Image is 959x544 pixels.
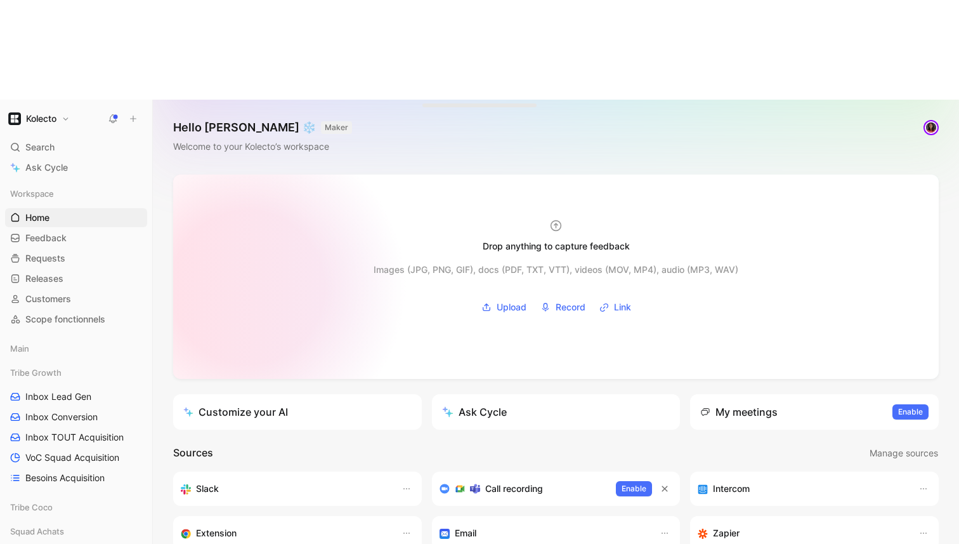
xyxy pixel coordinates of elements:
a: Requests [5,249,147,268]
span: Scope fonctionnels [25,313,105,326]
a: Inbox TOUT Acquisition [5,428,147,447]
a: Releases [5,269,147,288]
a: Besoins Acquisition [5,468,147,488]
div: Tribe Coco [5,498,147,521]
div: Workspace [5,184,147,203]
button: Manage sources [869,445,939,461]
button: Enable [616,481,652,496]
div: Welcome to your Kolecto’s workspace [173,139,352,154]
h3: Intercom [713,481,750,496]
div: Images (JPG, PNG, GIF), docs (PDF, TXT, VTT), videos (MOV, MP4), audio (MP3, WAV) [374,262,738,277]
h1: Kolecto [26,113,56,124]
span: Inbox Conversion [25,411,98,423]
div: Capture feedback from anywhere on the web [181,526,389,541]
div: Capture feedback from thousands of sources with Zapier (survey results, recordings, sheets, etc). [698,526,906,541]
div: Ask Cycle [442,404,507,420]
button: KolectoKolecto [5,110,73,128]
span: Enable [622,482,646,495]
span: Record [556,300,585,315]
button: Enable [892,404,929,420]
span: Squad Achats [10,525,64,538]
span: Workspace [10,187,54,200]
span: Requests [25,252,65,265]
span: Upload [497,300,526,315]
a: Inbox Lead Gen [5,387,147,406]
button: Link [595,298,636,317]
h1: Hello [PERSON_NAME] ❄️ [173,120,352,135]
h3: Email [455,526,476,541]
button: Ask Cycle [432,394,681,430]
div: Squad Achats [5,522,147,541]
a: Inbox Conversion [5,408,147,427]
div: Customize your AI [183,404,288,420]
span: Search [25,140,55,155]
a: Feedback [5,229,147,248]
a: Ask Cycle [5,158,147,177]
div: Record & transcribe meetings from Zoom, Meet & Teams. [440,481,606,496]
div: Tribe Coco [5,498,147,517]
span: Ask Cycle [25,160,68,175]
a: VoC Squad Acquisition [5,448,147,467]
span: Besoins Acquisition [25,472,105,484]
h3: Extension [196,526,237,541]
h3: Call recording [485,481,543,496]
button: Record [536,298,590,317]
div: Tribe Growth [5,363,147,382]
div: My meetings [700,404,778,420]
h3: Zapier [713,526,740,541]
span: Inbox TOUT Acquisition [25,431,124,444]
button: Upload [477,298,531,317]
div: Main [5,339,147,358]
h3: Slack [196,481,219,496]
a: Home [5,208,147,227]
div: Sync your customers, send feedback and get updates in Intercom [698,481,906,496]
span: Tribe Coco [10,501,53,514]
h2: Sources [173,445,213,461]
span: Home [25,211,49,224]
span: Customers [25,293,71,305]
div: Drop anything to capture feedback [483,239,630,254]
a: Customers [5,289,147,308]
div: Search [5,138,147,157]
span: Releases [25,272,63,285]
a: Customize your AI [173,394,422,430]
img: avatar [925,121,937,134]
button: MAKER [321,121,352,134]
span: VoC Squad Acquisition [25,451,119,464]
div: Main [5,339,147,362]
span: Enable [898,406,923,418]
a: Scope fonctionnels [5,310,147,329]
span: Link [614,300,631,315]
span: Manage sources [870,446,938,461]
span: Feedback [25,232,67,244]
div: Sync your customers, send feedback and get updates in Slack [181,481,389,496]
span: Main [10,342,29,355]
div: Tribe GrowthInbox Lead GenInbox ConversionInbox TOUT AcquisitionVoC Squad AcquisitionBesoins Acqu... [5,363,147,488]
div: Forward emails to your feedback inbox [440,526,648,541]
img: Kolecto [8,112,21,125]
span: Tribe Growth [10,366,62,379]
span: Inbox Lead Gen [25,390,91,403]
